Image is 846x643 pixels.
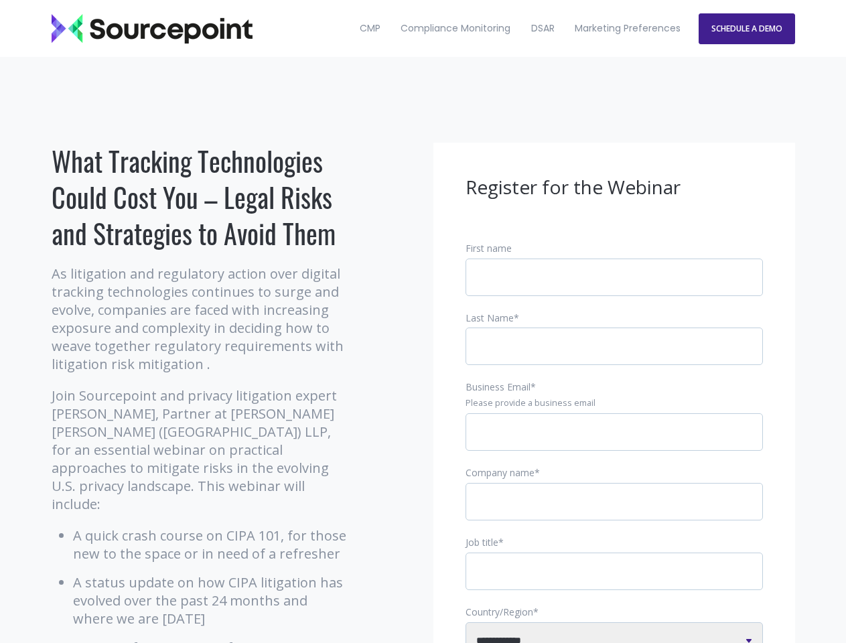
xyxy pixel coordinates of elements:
[73,526,350,563] li: A quick crash course on CIPA 101, for those new to the space or in need of a refresher
[466,397,763,409] legend: Please provide a business email
[466,536,498,549] span: Job title
[466,242,512,255] span: First name
[466,466,535,479] span: Company name
[466,311,514,324] span: Last Name
[466,380,531,393] span: Business Email
[73,573,350,628] li: A status update on how CIPA litigation has evolved over the past 24 months and where we are [DATE]
[699,13,795,44] a: SCHEDULE A DEMO
[52,265,350,373] p: As litigation and regulatory action over digital tracking technologies continues to surge and evo...
[466,175,763,200] h3: Register for the Webinar
[466,605,533,618] span: Country/Region
[52,386,350,513] p: Join Sourcepoint and privacy litigation expert [PERSON_NAME], Partner at [PERSON_NAME] [PERSON_NA...
[52,14,253,44] img: Sourcepoint_logo_black_transparent (2)-2
[52,143,350,251] h1: What Tracking Technologies Could Cost You – Legal Risks and Strategies to Avoid Them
